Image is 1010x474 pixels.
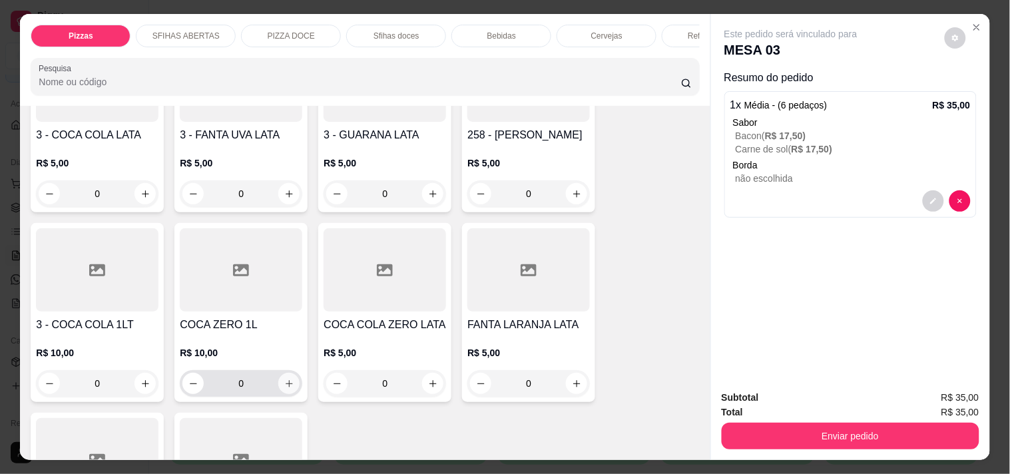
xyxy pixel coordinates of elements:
span: R$ 17,50 ) [765,130,806,141]
button: decrease-product-quantity [326,373,348,394]
strong: Subtotal [722,392,759,403]
p: R$ 10,00 [180,346,302,359]
button: decrease-product-quantity [182,373,204,394]
p: R$ 5,00 [36,156,158,170]
p: Este pedido será vinculado para [724,27,858,41]
button: decrease-product-quantity [182,183,204,204]
p: PIZZA DOCE [268,31,315,41]
h4: 258 - [PERSON_NAME] [467,127,590,143]
label: Pesquisa [39,63,76,74]
button: increase-product-quantity [566,373,587,394]
span: R$ 35,00 [941,405,979,419]
div: Sabor [733,116,971,129]
button: increase-product-quantity [422,183,443,204]
p: não escolhida [736,172,971,185]
button: decrease-product-quantity [470,183,491,204]
p: Refrigerantes [688,31,736,41]
button: decrease-product-quantity [470,373,491,394]
button: Close [966,17,987,38]
button: Enviar pedido [722,423,979,449]
button: increase-product-quantity [566,183,587,204]
h4: COCA COLA ZERO LATA [324,317,446,333]
span: Média - (6 pedaços) [744,100,828,111]
p: Bacon ( [736,129,971,142]
button: increase-product-quantity [278,373,300,394]
button: increase-product-quantity [134,183,156,204]
button: increase-product-quantity [134,373,156,394]
p: Cervejas [591,31,623,41]
button: decrease-product-quantity [949,190,971,212]
span: R$ 35,00 [941,390,979,405]
p: R$ 35,00 [933,99,971,112]
h4: 3 - FANTA UVA LATA [180,127,302,143]
p: R$ 10,00 [36,346,158,359]
input: Pesquisa [39,75,681,89]
button: decrease-product-quantity [923,190,944,212]
h4: COCA ZERO 1L [180,317,302,333]
p: Bebidas [487,31,516,41]
button: decrease-product-quantity [39,183,60,204]
p: R$ 5,00 [324,346,446,359]
p: Borda [733,158,971,172]
p: R$ 5,00 [324,156,446,170]
p: SFIHAS ABERTAS [152,31,220,41]
p: 1 x [730,97,828,113]
p: Pizzas [69,31,93,41]
button: increase-product-quantity [278,183,300,204]
h4: 3 - COCA COLA LATA [36,127,158,143]
p: R$ 5,00 [180,156,302,170]
span: R$ 17,50 ) [792,144,833,154]
p: R$ 5,00 [467,346,590,359]
h4: 3 - COCA COLA 1LT [36,317,158,333]
button: increase-product-quantity [422,373,443,394]
h4: FANTA LARANJA LATA [467,317,590,333]
p: Sfihas doces [374,31,419,41]
button: decrease-product-quantity [39,373,60,394]
h4: 3 - GUARANA LATA [324,127,446,143]
button: decrease-product-quantity [945,27,966,49]
p: Carne de sol ( [736,142,971,156]
p: R$ 5,00 [467,156,590,170]
strong: Total [722,407,743,417]
p: Resumo do pedido [724,70,977,86]
button: decrease-product-quantity [326,183,348,204]
p: MESA 03 [724,41,858,59]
